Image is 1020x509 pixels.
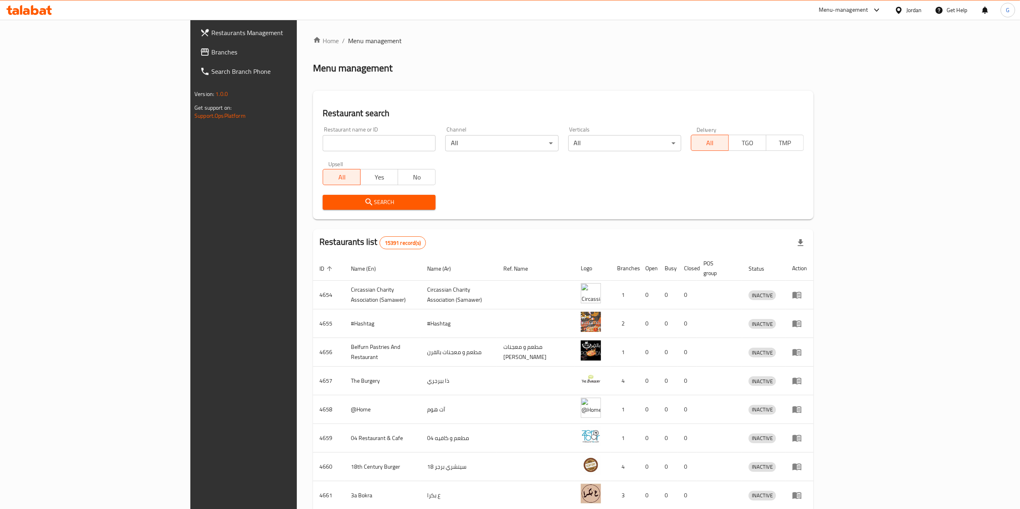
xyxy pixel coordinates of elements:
td: 04 Restaurant & Cafe [344,424,421,453]
div: Menu [792,433,807,443]
td: The Burgery [344,367,421,395]
div: Menu-management [819,5,868,15]
span: No [401,171,432,183]
span: INACTIVE [749,348,776,357]
span: Branches [211,47,354,57]
th: Action [786,256,813,281]
td: آت هوم [421,395,497,424]
td: 0 [678,395,697,424]
td: مطعم و كافيه 04 [421,424,497,453]
td: 0 [639,367,658,395]
span: Ref. Name [503,264,538,273]
button: Yes [360,169,398,185]
td: 0 [639,453,658,481]
div: Total records count [380,236,426,249]
td: ​Circassian ​Charity ​Association​ (Samawer) [344,281,421,309]
td: ذا بيرجري [421,367,497,395]
a: Support.OpsPlatform [194,111,246,121]
nav: breadcrumb [313,36,813,46]
td: @Home [344,395,421,424]
td: مطعم و معجنات بالفرن [421,338,497,367]
input: Search for restaurant name or ID.. [323,135,436,151]
span: Menu management [348,36,402,46]
td: 0 [658,424,678,453]
td: 0 [678,453,697,481]
div: Menu [792,376,807,386]
span: INACTIVE [749,377,776,386]
div: All [445,135,558,151]
div: Menu [792,319,807,328]
td: 4 [611,453,639,481]
div: INACTIVE [749,290,776,300]
td: 0 [639,395,658,424]
span: TGO [732,137,763,149]
span: Version: [194,89,214,99]
td: 18th Century Burger [344,453,421,481]
button: TGO [728,135,766,151]
td: 0 [639,281,658,309]
td: 1 [611,424,639,453]
span: G [1006,6,1010,15]
div: Menu [792,405,807,414]
div: Menu [792,462,807,471]
span: 1.0.0 [215,89,228,99]
div: INACTIVE [749,491,776,501]
img: 3a Bokra [581,484,601,504]
div: Menu [792,290,807,300]
div: Jordan [906,6,922,15]
th: Logo [574,256,611,281]
td: 4 [611,367,639,395]
label: Upsell [328,161,343,167]
td: 0 [658,309,678,338]
div: INACTIVE [749,434,776,443]
label: Delivery [697,127,717,132]
div: INACTIVE [749,405,776,415]
span: 15391 record(s) [380,239,426,247]
button: No [398,169,436,185]
td: ​Circassian ​Charity ​Association​ (Samawer) [421,281,497,309]
span: INACTIVE [749,462,776,471]
span: TMP [770,137,801,149]
button: TMP [766,135,804,151]
td: 0 [678,309,697,338]
td: #Hashtag [421,309,497,338]
td: 0 [639,338,658,367]
div: Menu [792,347,807,357]
img: ​Circassian ​Charity ​Association​ (Samawer) [581,283,601,303]
td: 0 [658,453,678,481]
div: Export file [791,233,810,252]
span: Search Branch Phone [211,67,354,76]
td: 2 [611,309,639,338]
span: Status [749,264,775,273]
td: 0 [678,338,697,367]
td: Belfurn Pastries And Restaurant [344,338,421,367]
td: مطعم و معجنات [PERSON_NAME] [497,338,574,367]
span: All [326,171,357,183]
img: 04 Restaurant & Cafe [581,426,601,446]
td: 0 [658,338,678,367]
th: Branches [611,256,639,281]
td: 0 [658,367,678,395]
td: 1 [611,338,639,367]
span: POS group [703,259,732,278]
td: 0 [678,367,697,395]
span: INACTIVE [749,319,776,329]
span: ID [319,264,335,273]
a: Search Branch Phone [194,62,361,81]
img: @Home [581,398,601,418]
td: 1 [611,395,639,424]
td: 0 [658,395,678,424]
button: All [691,135,729,151]
span: INACTIVE [749,291,776,300]
button: All [323,169,361,185]
img: #Hashtag [581,312,601,332]
img: The Burgery [581,369,601,389]
h2: Restaurant search [323,107,804,119]
td: 18 سينشري برجر [421,453,497,481]
td: #Hashtag [344,309,421,338]
div: All [568,135,681,151]
img: 18th Century Burger [581,455,601,475]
